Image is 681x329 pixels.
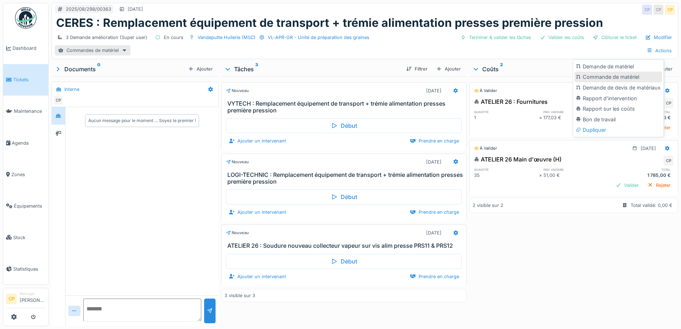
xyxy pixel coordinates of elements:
[608,167,673,172] h6: total
[474,97,548,106] div: ATELIER 26 : Fournitures
[227,171,463,185] h3: LOGI-TECHNIC : Remplacement équipement de transport + trémie alimentation presses première pression
[539,172,544,179] div: ×
[642,33,675,42] div: Modifier
[433,64,464,74] div: Ajouter
[20,291,45,296] div: Manager
[224,292,255,299] div: 3 visible sur 3
[226,272,289,281] div: Ajouter un intervenant
[574,114,662,125] div: Bon de travail
[224,65,400,73] div: Tâches
[641,145,656,152] div: [DATE]
[403,64,430,74] div: Filtrer
[128,6,143,13] div: [DATE]
[474,145,497,151] div: À valider
[15,7,36,29] img: Badge_color-CXgf-gQk.svg
[407,136,462,146] div: Prendre en charge
[6,294,17,304] li: CP
[66,34,147,41] div: 3 Demande amélioration (Super user)
[226,189,462,204] div: Début
[458,33,534,42] div: Terminer & valider les tâches
[54,65,185,73] div: Documents
[474,88,497,94] div: À valider
[574,93,662,104] div: Rapport d'intervention
[198,34,256,41] div: Vandeputte Huilerie (MSC)
[645,180,673,190] div: Rejeter
[88,117,196,124] div: Aucun message pour le moment … Soyez le premier !
[226,136,289,146] div: Ajouter un intervenant
[643,45,675,56] div: Actions
[426,87,441,94] div: [DATE]
[500,65,503,73] sup: 2
[574,61,662,72] div: Demande de matériel
[665,5,675,15] div: CP
[407,207,462,217] div: Prendre en charge
[608,172,673,179] div: 1 785,00 €
[543,167,608,172] h6: prix unitaire
[226,230,249,236] div: Nouveau
[574,82,662,93] div: Demande de devis de matériaux
[426,159,441,165] div: [DATE]
[164,34,183,41] div: En cours
[268,34,369,41] div: VL-APR-GR - Unité de préparation des graines
[227,100,463,114] h3: VYTECH : Remplacement équipement de transport + trémie alimentation presses première pression
[20,291,45,306] li: [PERSON_NAME]
[226,118,462,133] div: Début
[474,172,539,179] div: 35
[474,110,539,114] h6: quantité
[14,203,45,209] span: Équipements
[653,5,663,15] div: CP
[227,242,463,249] h3: ATELIER 26 : Soudure nouveau collecteur vapeur sur vis alim presse PRS11 & PRS12
[66,6,111,13] div: 2025/08/298/00363
[474,114,539,121] div: 1
[574,103,662,114] div: Rapport sur les coûts
[226,207,289,217] div: Ajouter un intervenant
[13,76,45,83] span: Tickets
[613,180,642,190] div: Valider
[543,114,608,121] div: 177,03 €
[13,234,45,241] span: Stock
[226,159,249,165] div: Nouveau
[543,110,608,114] h6: prix unitaire
[53,95,63,105] div: CP
[631,202,672,209] div: Total validé: 0,00 €
[97,65,100,73] sup: 0
[574,72,662,82] div: Commande de matériel
[539,114,544,121] div: ×
[474,155,562,164] div: ATELIER 26 Main d'œuvre (H)
[55,45,130,55] div: Commandes de matériel
[12,140,45,146] span: Agenda
[185,64,216,74] div: Ajouter
[543,172,608,179] div: 51,00 €
[473,202,503,209] div: 2 visible sur 2
[13,266,45,272] span: Statistiques
[537,33,587,42] div: Valider les coûts
[226,88,249,94] div: Nouveau
[472,65,612,73] div: Coûts
[13,45,45,52] span: Dashboard
[590,33,640,42] div: Clôturer le ticket
[663,156,673,166] div: CP
[642,5,652,15] div: CP
[574,125,662,135] div: Dupliquer
[14,108,45,115] span: Maintenance
[255,65,258,73] sup: 3
[426,229,441,236] div: [DATE]
[407,272,462,281] div: Prendre en charge
[474,167,539,172] h6: quantité
[64,86,79,93] div: Interne
[56,16,603,30] h1: CERES : Remplacement équipement de transport + trémie alimentation presses première pression
[11,171,45,178] span: Zones
[226,254,462,269] div: Début
[663,98,673,108] div: CP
